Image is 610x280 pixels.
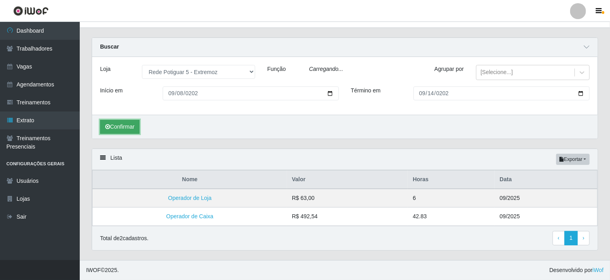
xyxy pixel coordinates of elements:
[408,189,495,208] td: 6
[100,65,110,73] label: Loja
[86,266,119,274] span: © 2025 .
[592,267,604,273] a: iWof
[495,208,597,226] td: 09/2025
[100,86,123,95] label: Início em
[408,208,495,226] td: 42.83
[495,189,597,208] td: 09/2025
[163,86,339,100] input: 00/00/0000
[287,208,408,226] td: R$ 492,54
[556,154,590,165] button: Exportar
[408,170,495,189] th: Horas
[100,234,148,243] p: Total de 2 cadastros.
[413,86,590,100] input: 00/00/0000
[92,170,287,189] th: Nome
[13,6,49,16] img: CoreUI Logo
[577,231,590,245] a: Next
[92,149,598,170] div: Lista
[553,231,590,245] nav: pagination
[582,235,584,241] span: ›
[100,43,119,50] strong: Buscar
[287,170,408,189] th: Valor
[351,86,381,95] label: Término em
[549,266,604,274] span: Desenvolvido por
[558,235,560,241] span: ‹
[495,170,597,189] th: Data
[287,189,408,208] td: R$ 63,00
[86,267,101,273] span: IWOF
[100,120,140,134] button: Confirmar
[435,65,464,73] label: Agrupar por
[267,65,286,73] label: Função
[168,195,212,201] a: Operador de Loja
[166,213,213,219] a: Operador de Caixa
[309,66,343,72] i: Carregando...
[565,231,578,245] a: 1
[553,231,565,245] a: Previous
[480,69,513,77] div: [Selecione...]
